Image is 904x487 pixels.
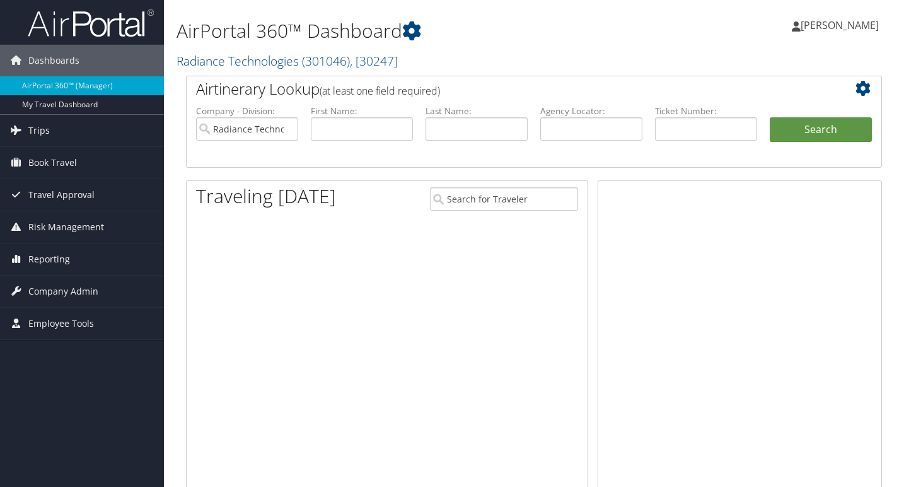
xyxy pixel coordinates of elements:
a: [PERSON_NAME] [792,6,891,44]
input: Search for Traveler [430,187,578,211]
img: airportal-logo.png [28,8,154,38]
h2: Airtinerary Lookup [196,78,814,100]
span: Travel Approval [28,179,95,211]
span: Employee Tools [28,308,94,339]
label: Agency Locator: [540,105,642,117]
span: Risk Management [28,211,104,243]
span: , [ 30247 ] [350,52,398,69]
span: Dashboards [28,45,79,76]
button: Search [770,117,872,143]
label: Company - Division: [196,105,298,117]
label: First Name: [311,105,413,117]
h1: Traveling [DATE] [196,183,336,209]
span: [PERSON_NAME] [801,18,879,32]
span: Company Admin [28,276,98,307]
span: Book Travel [28,147,77,179]
h1: AirPortal 360™ Dashboard [177,18,653,44]
label: Last Name: [426,105,528,117]
a: Radiance Technologies [177,52,398,69]
span: Reporting [28,243,70,275]
span: (at least one field required) [320,84,440,98]
label: Ticket Number: [655,105,757,117]
span: Trips [28,115,50,146]
span: ( 301046 ) [302,52,350,69]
